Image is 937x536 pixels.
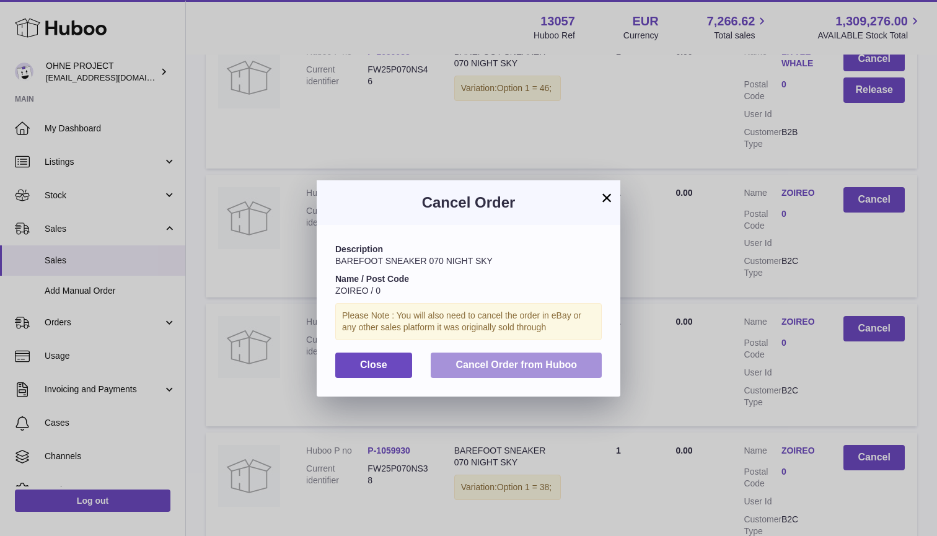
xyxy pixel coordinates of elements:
span: ZOIREO / 0 [335,286,381,296]
h3: Cancel Order [335,193,602,213]
span: BAREFOOT SNEAKER 070 NIGHT SKY [335,256,493,266]
span: Close [360,359,387,370]
div: Please Note : You will also need to cancel the order in eBay or any other sales platform it was o... [335,303,602,340]
button: × [599,190,614,205]
strong: Name / Post Code [335,274,409,284]
span: Cancel Order from Huboo [455,359,577,370]
strong: Description [335,244,383,254]
button: Close [335,353,412,378]
button: Cancel Order from Huboo [431,353,602,378]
